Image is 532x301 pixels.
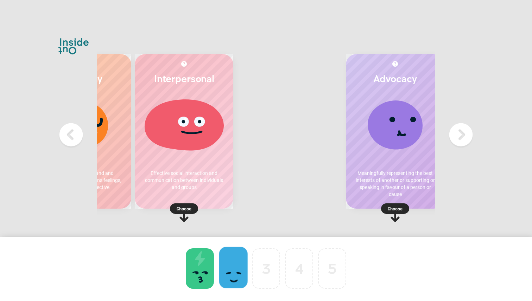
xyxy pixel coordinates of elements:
h2: Advocacy [353,72,437,84]
p: Effective social interaction and communication between individuals and groups [142,170,226,191]
h2: Interpersonal [142,72,226,84]
img: Previous [57,121,85,149]
img: Next [447,121,475,149]
h2: Empathy [40,72,124,84]
p: Choose [135,205,233,212]
p: Meaningfully representing the best interests of another or supporting or speaking in favour of a ... [353,170,437,198]
img: More about Interpersonal [181,61,187,67]
p: Choose [346,205,444,212]
p: The ability to understand and appreciate another person's feelings, experience or perspective [40,170,124,191]
img: More about Advocacy [392,61,398,67]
